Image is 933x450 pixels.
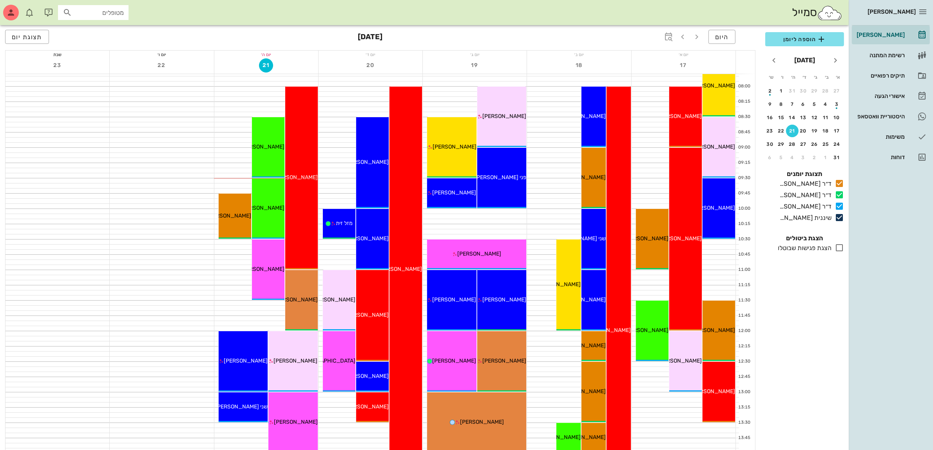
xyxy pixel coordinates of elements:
div: 31 [831,155,843,160]
div: 10 [831,115,843,120]
div: 13:15 [736,404,752,411]
div: 31 [786,88,799,94]
th: א׳ [833,71,843,84]
th: ד׳ [799,71,810,84]
div: 19 [808,128,821,134]
span: הוספה ליומן [772,34,838,44]
button: 10 [831,111,843,124]
div: 13:30 [736,419,752,426]
span: [PERSON_NAME] [562,388,606,395]
h4: הצגת ביטולים [765,234,844,243]
span: [PERSON_NAME] [625,327,668,334]
th: ג׳ [811,71,821,84]
button: 24 [831,138,843,151]
span: 17 [676,62,690,69]
span: 20 [364,62,378,69]
div: 13:00 [736,389,752,396]
th: ה׳ [788,71,799,84]
span: פני [PERSON_NAME] [475,174,526,181]
span: [PERSON_NAME] [241,266,284,272]
button: 2 [808,151,821,164]
span: 18 [572,62,586,69]
a: רשימת המתנה [852,46,930,65]
div: תיקים רפואיים [855,73,905,79]
button: 22 [775,125,788,137]
span: [PERSON_NAME] [274,174,318,181]
button: 2 [764,85,776,97]
div: 9 [764,102,776,107]
span: שני [PERSON_NAME] [215,403,268,410]
span: [PERSON_NAME] [432,296,476,303]
span: [PERSON_NAME] [562,296,606,303]
div: 08:45 [736,129,752,136]
button: 12 [808,111,821,124]
div: 8 [775,102,788,107]
span: [PERSON_NAME] [691,82,735,89]
button: 1 [775,85,788,97]
div: 09:30 [736,175,752,181]
div: 24 [831,142,843,147]
button: 21 [786,125,799,137]
div: סמייל [792,4,842,21]
button: 4 [820,98,832,111]
div: דוחות [855,154,905,160]
div: 13 [797,115,810,120]
div: 23 [764,128,776,134]
div: 20 [797,128,810,134]
button: 22 [155,58,169,73]
div: 09:00 [736,144,752,151]
button: 19 [468,58,482,73]
button: 3 [797,151,810,164]
div: ד״ר [PERSON_NAME] [776,191,832,200]
span: 19 [468,62,482,69]
span: [PERSON_NAME] [241,143,284,150]
span: [PERSON_NAME] [274,296,318,303]
div: [PERSON_NAME] [855,32,905,38]
div: 10:30 [736,236,752,243]
button: 27 [797,138,810,151]
div: 28 [786,142,799,147]
div: 7 [786,102,799,107]
button: 31 [786,85,799,97]
button: 6 [797,98,810,111]
div: 12 [808,115,821,120]
span: 23 [51,62,65,69]
div: 29 [775,142,788,147]
div: יום ב׳ [527,51,631,58]
th: ב׳ [822,71,832,84]
div: 17 [831,128,843,134]
div: 08:00 [736,83,752,90]
a: [PERSON_NAME] [852,25,930,44]
div: יום ה׳ [214,51,318,58]
button: 23 [764,125,776,137]
button: 19 [808,125,821,137]
div: 08:30 [736,114,752,120]
span: [PERSON_NAME] [345,312,389,318]
span: [PERSON_NAME] [432,357,476,364]
a: אישורי הגעה [852,87,930,105]
span: 22 [155,62,169,69]
div: 11:00 [736,267,752,273]
span: [PERSON_NAME] [537,281,581,288]
span: 21 [259,62,273,69]
div: 27 [797,142,810,147]
button: 30 [764,138,776,151]
button: 29 [808,85,821,97]
span: [PERSON_NAME] [432,189,476,196]
button: 25 [820,138,832,151]
span: [PERSON_NAME] [868,8,916,15]
div: 14 [786,115,799,120]
span: [PERSON_NAME] [587,327,631,334]
div: 12:15 [736,343,752,350]
button: 20 [797,125,810,137]
span: תצוגת יום [12,33,42,41]
span: [PERSON_NAME] [274,419,318,425]
button: 31 [831,151,843,164]
div: 2 [764,88,776,94]
button: 13 [797,111,810,124]
div: ד״ר [PERSON_NAME] [776,179,832,189]
span: [PERSON_NAME] [433,143,476,150]
div: יום ג׳ [423,51,527,58]
span: [PERSON_NAME] [312,296,355,303]
button: 15 [775,111,788,124]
